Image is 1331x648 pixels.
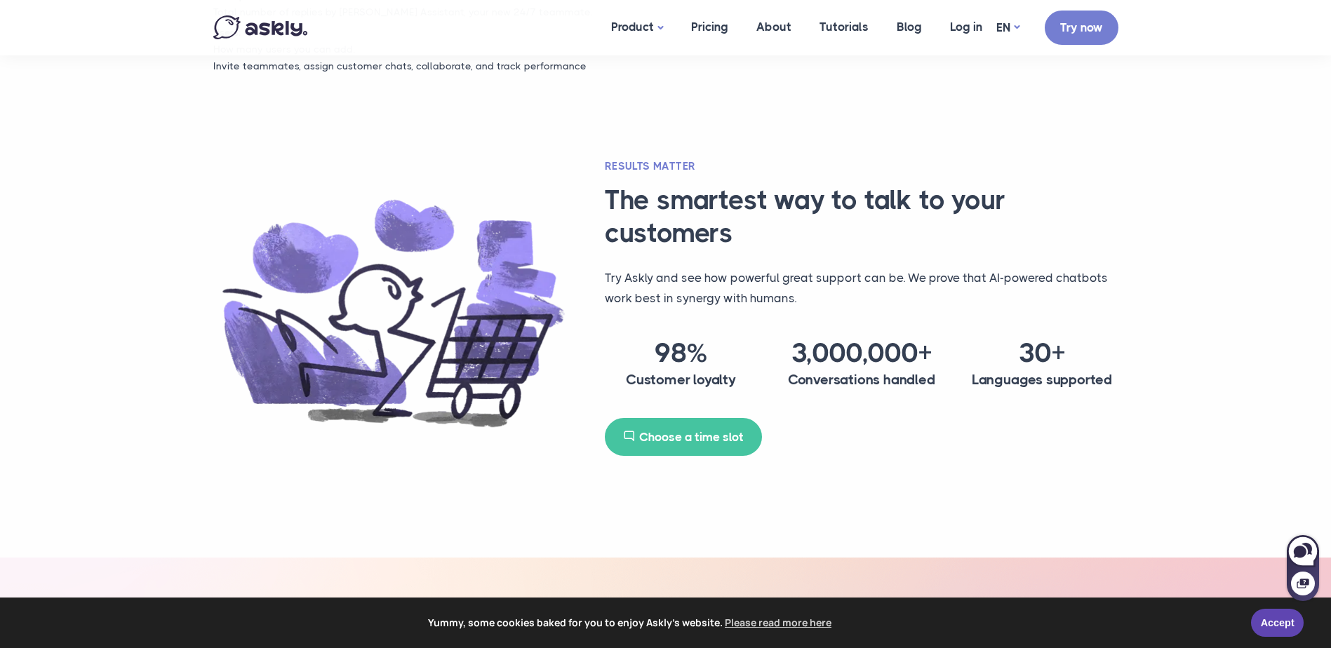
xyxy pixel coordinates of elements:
a: learn more about cookies [723,612,834,633]
iframe: Askly chat [1285,532,1320,602]
h3: 30+ [965,337,1118,370]
h3: The smartest way to talk to your customers [605,184,1118,250]
p: How many users you can add. Invite teammates, assign customer chats, collaborate, and track perfo... [203,41,1129,75]
a: Accept [1251,609,1304,637]
h3: 3,000,000+ [785,337,937,370]
img: Askly [213,15,307,39]
a: Choose a time slot [605,418,762,456]
p: Try Askly and see how powerful great support can be. We prove that AI-powered chatbots work best ... [605,268,1118,309]
h4: Languages supported [965,370,1118,390]
h4: Customer loyalty [605,370,757,390]
h2: Results matter [605,159,1118,173]
a: EN [996,18,1019,38]
span: Yummy, some cookies baked for you to enjoy Askly's website. [20,612,1241,633]
h3: 98% [605,337,757,370]
a: Try now [1045,11,1118,45]
img: Askly bird [213,182,570,433]
h4: Conversations handled [785,370,937,390]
